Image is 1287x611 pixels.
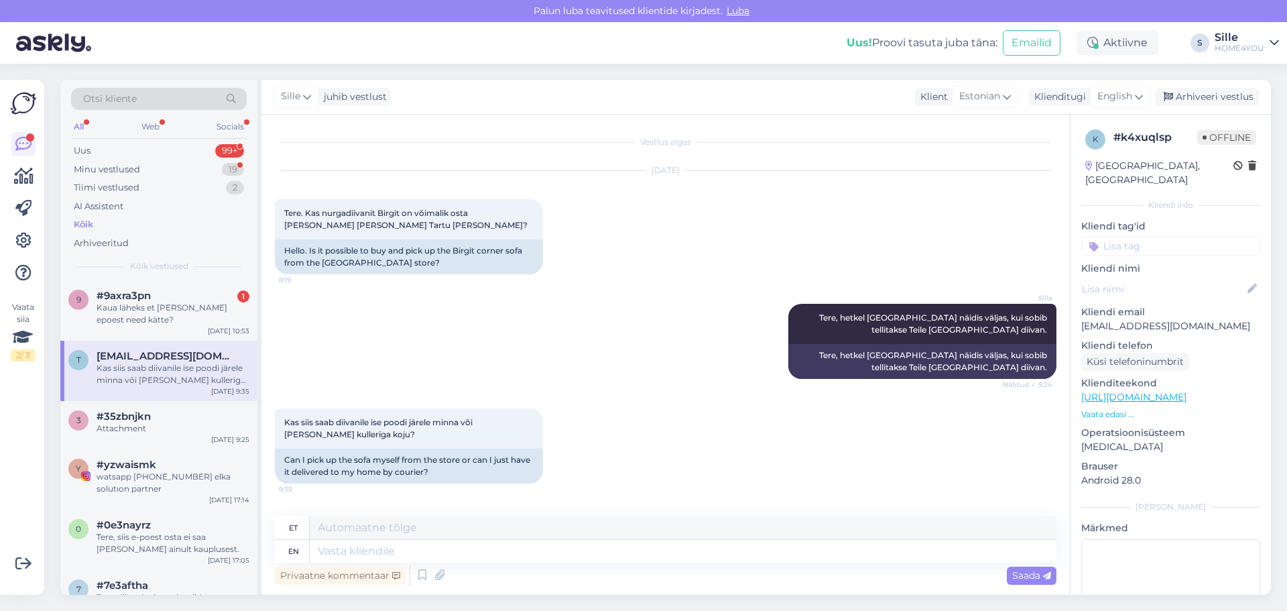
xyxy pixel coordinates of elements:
[1085,159,1233,187] div: [GEOGRAPHIC_DATA], [GEOGRAPHIC_DATA]
[97,459,156,471] span: #yzwaismk
[1215,32,1279,54] a: SilleHOME4YOU
[11,301,35,362] div: Vaata siia
[1215,32,1264,43] div: Sille
[211,386,249,396] div: [DATE] 9:35
[959,89,1000,104] span: Estonian
[74,163,140,176] div: Minu vestlused
[1081,305,1260,319] p: Kliendi email
[97,362,249,386] div: Kas siis saab diivanile ise poodi järele minna või [PERSON_NAME] kulleriga koju?
[97,519,151,531] span: #0e3nayrz
[284,208,528,230] span: Tere. Kas nurgadiivanit Birgit on võimalik osta [PERSON_NAME] [PERSON_NAME] Tartu [PERSON_NAME]?
[1081,199,1260,211] div: Kliendi info
[1003,30,1060,56] button: Emailid
[76,415,81,425] span: 3
[275,164,1056,176] div: [DATE]
[1081,408,1260,421] p: Vaata edasi ...
[237,290,249,302] div: 1
[76,294,81,304] span: 9
[97,410,151,423] span: #35zbnjkn
[1197,130,1256,145] span: Offline
[1029,90,1086,104] div: Klienditugi
[226,181,244,195] div: 2
[1077,31,1158,55] div: Aktiivne
[83,92,137,106] span: Otsi kliente
[289,516,298,539] div: et
[288,540,299,563] div: en
[139,118,162,135] div: Web
[74,144,90,158] div: Uus
[76,355,81,365] span: t
[222,163,244,176] div: 19
[915,90,948,104] div: Klient
[847,36,872,49] b: Uus!
[1081,353,1189,371] div: Küsi telefoninumbrit
[74,200,123,213] div: AI Assistent
[1002,380,1052,390] span: Nähtud ✓ 9:24
[97,531,249,555] div: Tere, siis e-poest osta ei saa [PERSON_NAME] ainult kauplusest.
[97,423,249,435] div: Attachment
[847,35,997,51] div: Proovi tasuta juba täna:
[97,471,249,495] div: watsapp [PHONE_NUMBER] elka solutıon partner
[1081,262,1260,276] p: Kliendi nimi
[215,144,244,158] div: 99+
[1012,569,1051,581] span: Saada
[97,350,236,362] span: taisi.undrus@gmail.com
[74,218,93,231] div: Kõik
[1082,282,1245,296] input: Lisa nimi
[211,435,249,445] div: [DATE] 9:25
[1081,501,1260,513] div: [PERSON_NAME]
[275,136,1056,148] div: Vestlus algas
[1081,440,1260,454] p: [MEDICAL_DATA]
[819,313,1049,335] span: Tere, hetkel [GEOGRAPHIC_DATA] näidis väljas, kui sobib tellitakse Teile [GEOGRAPHIC_DATA] diivan.
[1190,34,1209,52] div: S
[1215,43,1264,54] div: HOME4YOU
[76,524,81,534] span: 0
[788,344,1056,379] div: Tere, hetkel [GEOGRAPHIC_DATA] näidis väljas, kui sobib tellitakse Teile [GEOGRAPHIC_DATA] diivan.
[279,484,329,494] span: 9:35
[1081,391,1186,403] a: [URL][DOMAIN_NAME]
[723,5,753,17] span: Luba
[281,89,300,104] span: Sille
[11,91,36,116] img: Askly Logo
[209,495,249,505] div: [DATE] 17:14
[1113,129,1197,146] div: # k4xuqlsp
[74,237,129,250] div: Arhiveeritud
[275,239,543,274] div: Hello. Is it possible to buy and pick up the Birgit corner sofa from the [GEOGRAPHIC_DATA] store?
[208,555,249,565] div: [DATE] 17:05
[76,584,81,594] span: 7
[1002,293,1052,303] span: Sille
[1081,474,1260,488] p: Android 28.0
[1081,236,1260,256] input: Lisa tag
[1081,459,1260,474] p: Brauser
[1081,376,1260,390] p: Klienditeekond
[76,463,81,474] span: y
[1093,134,1099,144] span: k
[1081,219,1260,233] p: Kliendi tag'id
[97,302,249,326] div: Kaua läheks et [PERSON_NAME] epoest need kätte?
[11,349,35,362] div: 2 / 3
[214,118,247,135] div: Socials
[275,567,406,585] div: Privaatne kommentaar
[318,90,387,104] div: juhib vestlust
[1081,521,1260,535] p: Märkmed
[279,275,329,285] span: 8:19
[208,326,249,336] div: [DATE] 10:53
[71,118,86,135] div: All
[74,181,139,195] div: Tiimi vestlused
[275,449,543,484] div: Can I pick up the sofa myself from the store or can I just have it delivered to my home by courier?
[97,290,151,302] span: #9axra3pn
[130,260,188,272] span: Kõik vestlused
[1156,88,1259,106] div: Arhiveeri vestlus
[97,579,148,592] span: #7e3aftha
[1081,426,1260,440] p: Operatsioonisüsteem
[284,417,475,439] span: Kas siis saab diivanile ise poodi järele minna või [PERSON_NAME] kulleriga koju?
[1097,89,1132,104] span: English
[1081,339,1260,353] p: Kliendi telefon
[1081,319,1260,333] p: [EMAIL_ADDRESS][DOMAIN_NAME]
